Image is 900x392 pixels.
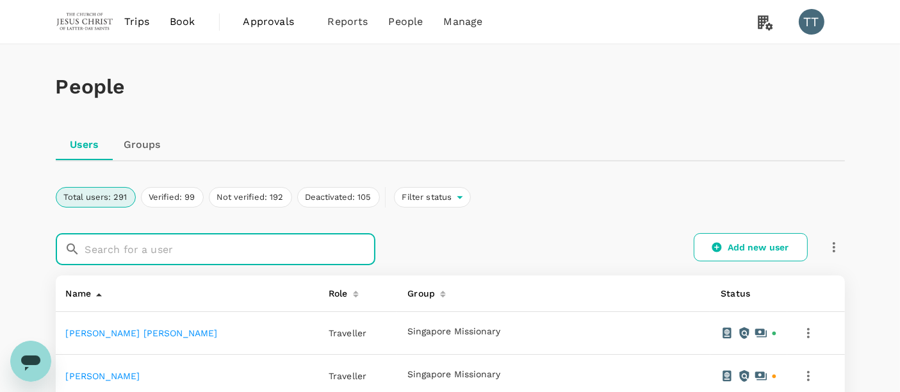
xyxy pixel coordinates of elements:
[394,187,471,208] div: Filter status
[66,328,218,338] a: [PERSON_NAME] [PERSON_NAME]
[170,14,195,29] span: Book
[389,14,423,29] span: People
[66,371,140,381] a: [PERSON_NAME]
[329,371,366,381] span: Traveller
[56,75,845,99] h1: People
[56,129,113,160] a: Users
[710,275,787,312] th: Status
[61,281,92,301] div: Name
[113,129,171,160] a: Groups
[10,341,51,382] iframe: Button to launch messaging window
[323,281,348,301] div: Role
[85,233,375,265] input: Search for a user
[407,370,500,380] button: Singapore Missionary
[124,14,149,29] span: Trips
[297,187,380,208] button: Deactivated: 105
[209,187,292,208] button: Not verified: 192
[328,14,368,29] span: Reports
[243,14,307,29] span: Approvals
[407,327,500,337] button: Singapore Missionary
[329,328,366,338] span: Traveller
[56,187,136,208] button: Total users: 291
[56,8,115,36] img: The Malaysian Church of Jesus Christ of Latter-day Saints
[694,233,808,261] a: Add new user
[402,281,435,301] div: Group
[395,192,457,204] span: Filter status
[443,14,482,29] span: Manage
[141,187,204,208] button: Verified: 99
[799,9,824,35] div: TT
